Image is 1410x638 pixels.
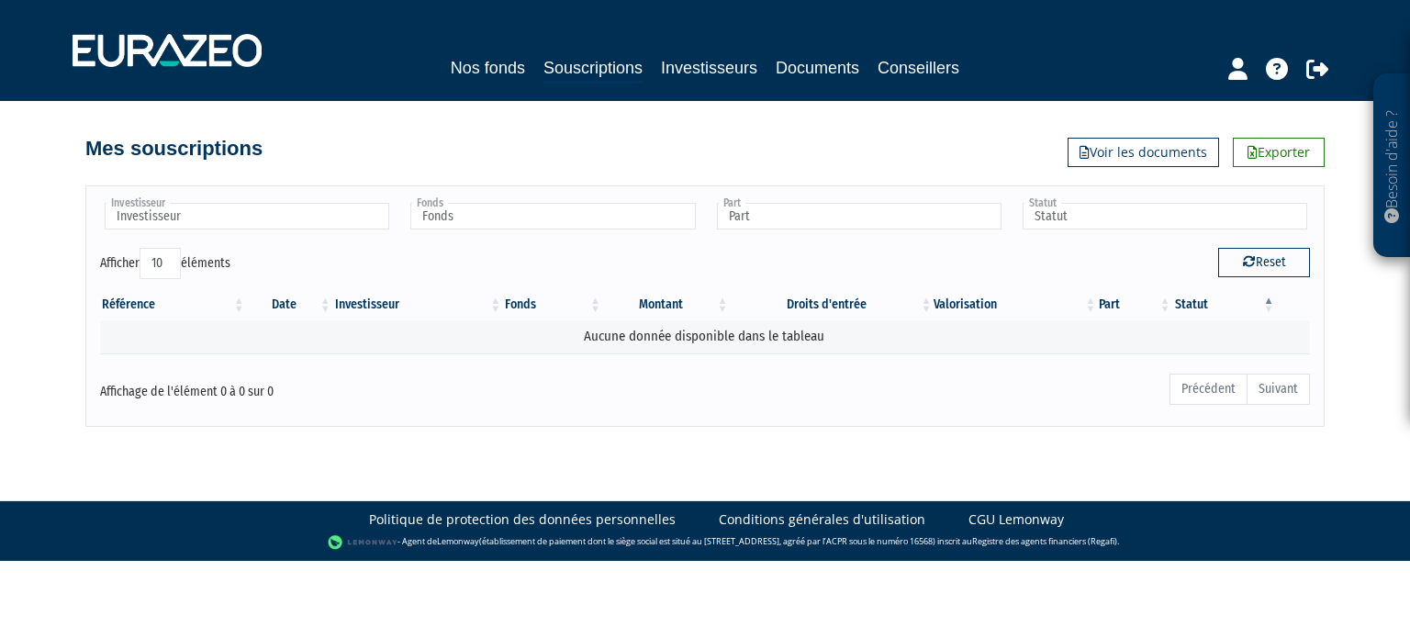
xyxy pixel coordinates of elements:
[503,289,603,320] th: Fonds: activer pour trier la colonne par ordre croissant
[100,248,230,279] label: Afficher éléments
[603,289,731,320] th: Montant: activer pour trier la colonne par ordre croissant
[1099,289,1173,320] th: Part: activer pour trier la colonne par ordre croissant
[719,510,925,529] a: Conditions générales d'utilisation
[437,535,479,547] a: Lemonway
[731,289,934,320] th: Droits d'entrée: activer pour trier la colonne par ordre croissant
[247,289,333,320] th: Date: activer pour trier la colonne par ordre croissant
[100,372,588,401] div: Affichage de l'élément 0 à 0 sur 0
[1068,138,1219,167] a: Voir les documents
[73,34,262,67] img: 1732889491-logotype_eurazeo_blanc_rvb.png
[328,533,398,552] img: logo-lemonway.png
[100,320,1310,353] td: Aucune donnée disponible dans le tableau
[451,55,525,81] a: Nos fonds
[1382,84,1403,249] p: Besoin d'aide ?
[1173,289,1277,320] th: Statut : activer pour trier la colonne par ordre d&eacute;croissant
[543,55,643,84] a: Souscriptions
[18,533,1392,552] div: - Agent de (établissement de paiement dont le siège social est situé au [STREET_ADDRESS], agréé p...
[85,138,263,160] h4: Mes souscriptions
[968,510,1064,529] a: CGU Lemonway
[369,510,676,529] a: Politique de protection des données personnelles
[140,248,181,279] select: Afficheréléments
[1233,138,1325,167] a: Exporter
[878,55,959,81] a: Conseillers
[972,535,1117,547] a: Registre des agents financiers (Regafi)
[100,289,247,320] th: Référence : activer pour trier la colonne par ordre croissant
[1218,248,1310,277] button: Reset
[934,289,1098,320] th: Valorisation: activer pour trier la colonne par ordre croissant
[661,55,757,81] a: Investisseurs
[776,55,859,81] a: Documents
[333,289,504,320] th: Investisseur: activer pour trier la colonne par ordre croissant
